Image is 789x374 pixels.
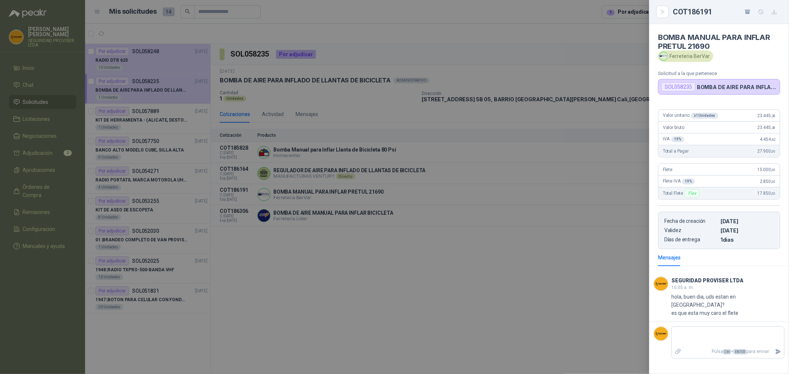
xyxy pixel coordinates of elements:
[697,84,777,90] p: BOMBA DE AIRE PARA INFLADO DE LLANTAS DE BICICLETA
[771,149,775,153] span: ,00
[771,191,775,195] span: ,00
[723,349,731,354] span: Ctrl
[671,279,744,283] h3: SEGURIDAD PROVISER LTDA
[771,126,775,130] span: ,38
[771,137,775,142] span: ,62
[760,179,775,184] span: 2.850
[682,178,695,184] div: 19 %
[671,136,685,142] div: 19 %
[663,125,684,130] span: Valor bruto
[757,191,775,196] span: 17.850
[658,254,681,262] div: Mensajes
[664,237,718,243] p: Días de entrega
[672,345,684,358] label: Adjuntar archivos
[654,277,668,291] img: Company Logo
[757,125,775,130] span: 23.445
[664,218,718,224] p: Fecha de creación
[721,237,774,243] p: 1 dias
[658,71,780,76] p: Solicitud a la que pertenece
[671,285,694,290] span: 10:05 a. m.
[663,149,689,154] span: Total a Pagar
[771,168,775,172] span: ,00
[771,114,775,118] span: ,38
[671,293,785,317] p: hola, buen dia, uds estan en [GEOGRAPHIC_DATA]? es que esta muy caro el flete
[685,189,699,198] div: Flex
[734,349,746,354] span: ENTER
[658,51,713,62] div: Ferreteria BerVar
[663,167,672,172] span: Flete
[663,113,718,119] span: Valor unitario
[658,7,667,16] button: Close
[721,218,774,224] p: [DATE]
[660,52,668,60] img: Company Logo
[663,178,695,184] span: Flete IVA
[684,345,772,358] p: Pulsa + para enviar
[757,149,775,154] span: 27.900
[721,227,774,234] p: [DATE]
[654,327,668,341] img: Company Logo
[760,137,775,142] span: 4.454
[772,345,784,358] button: Enviar
[757,167,775,172] span: 15.000
[661,82,695,91] div: SOL058235
[757,113,775,118] span: 23.445
[771,180,775,184] span: ,00
[673,6,780,18] div: COT186191
[663,136,684,142] span: IVA
[663,189,701,198] span: Total Flete
[664,227,718,234] p: Validez
[658,33,780,51] h4: BOMBA MANUAL PARA INFLAR PRETUL 21690
[691,113,718,119] div: x 1 Unidades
